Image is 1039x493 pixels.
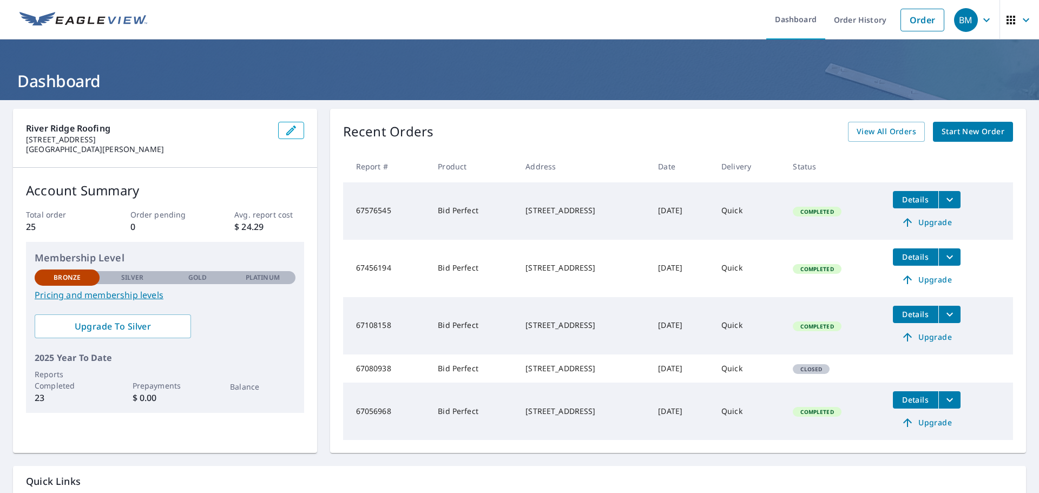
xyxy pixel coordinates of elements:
p: [GEOGRAPHIC_DATA][PERSON_NAME] [26,144,269,154]
a: Upgrade [893,414,961,431]
p: Silver [121,273,144,282]
a: Order [900,9,944,31]
td: 67080938 [343,354,430,383]
td: 67576545 [343,182,430,240]
td: Bid Perfect [429,240,517,297]
button: detailsBtn-67456194 [893,248,938,266]
a: Upgrade [893,271,961,288]
td: [DATE] [649,297,713,354]
p: 25 [26,220,95,233]
td: Bid Perfect [429,383,517,440]
p: Reports Completed [35,369,100,391]
span: Details [899,194,932,205]
p: Quick Links [26,475,1013,488]
span: Upgrade [899,416,954,429]
img: EV Logo [19,12,147,28]
p: Membership Level [35,251,295,265]
td: Quick [713,240,784,297]
td: 67108158 [343,297,430,354]
td: 67456194 [343,240,430,297]
th: Report # [343,150,430,182]
td: Quick [713,383,784,440]
a: Upgrade To Silver [35,314,191,338]
th: Status [784,150,884,182]
p: River Ridge Roofing [26,122,269,135]
button: detailsBtn-67108158 [893,306,938,323]
span: Completed [794,323,840,330]
span: Details [899,309,932,319]
p: Order pending [130,209,200,220]
span: Upgrade [899,331,954,344]
span: View All Orders [857,125,916,139]
td: Quick [713,182,784,240]
td: [DATE] [649,182,713,240]
td: [DATE] [649,240,713,297]
span: Start New Order [942,125,1004,139]
span: Completed [794,208,840,215]
th: Date [649,150,713,182]
button: filesDropdownBtn-67456194 [938,248,961,266]
p: Total order [26,209,95,220]
p: Avg. report cost [234,209,304,220]
span: Closed [794,365,828,373]
th: Delivery [713,150,784,182]
span: Upgrade [899,273,954,286]
button: filesDropdownBtn-67576545 [938,191,961,208]
span: Details [899,252,932,262]
a: Pricing and membership levels [35,288,295,301]
div: [STREET_ADDRESS] [525,363,641,374]
p: Gold [188,273,207,282]
span: Completed [794,408,840,416]
a: View All Orders [848,122,925,142]
p: 2025 Year To Date [35,351,295,364]
th: Address [517,150,649,182]
td: Bid Perfect [429,297,517,354]
button: detailsBtn-67056968 [893,391,938,409]
td: Bid Perfect [429,182,517,240]
div: [STREET_ADDRESS] [525,205,641,216]
p: $ 0.00 [133,391,198,404]
p: Account Summary [26,181,304,200]
button: filesDropdownBtn-67108158 [938,306,961,323]
p: 23 [35,391,100,404]
td: Quick [713,354,784,383]
button: filesDropdownBtn-67056968 [938,391,961,409]
div: BM [954,8,978,32]
td: Quick [713,297,784,354]
p: [STREET_ADDRESS] [26,135,269,144]
p: Platinum [246,273,280,282]
p: 0 [130,220,200,233]
td: 67056968 [343,383,430,440]
a: Upgrade [893,328,961,346]
td: [DATE] [649,383,713,440]
th: Product [429,150,517,182]
p: $ 24.29 [234,220,304,233]
td: [DATE] [649,354,713,383]
p: Bronze [54,273,81,282]
h1: Dashboard [13,70,1026,92]
p: Balance [230,381,295,392]
span: Details [899,395,932,405]
a: Upgrade [893,214,961,231]
a: Start New Order [933,122,1013,142]
p: Recent Orders [343,122,434,142]
span: Upgrade To Silver [43,320,182,332]
p: Prepayments [133,380,198,391]
span: Completed [794,265,840,273]
span: Upgrade [899,216,954,229]
div: [STREET_ADDRESS] [525,262,641,273]
td: Bid Perfect [429,354,517,383]
div: [STREET_ADDRESS] [525,320,641,331]
button: detailsBtn-67576545 [893,191,938,208]
div: [STREET_ADDRESS] [525,406,641,417]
